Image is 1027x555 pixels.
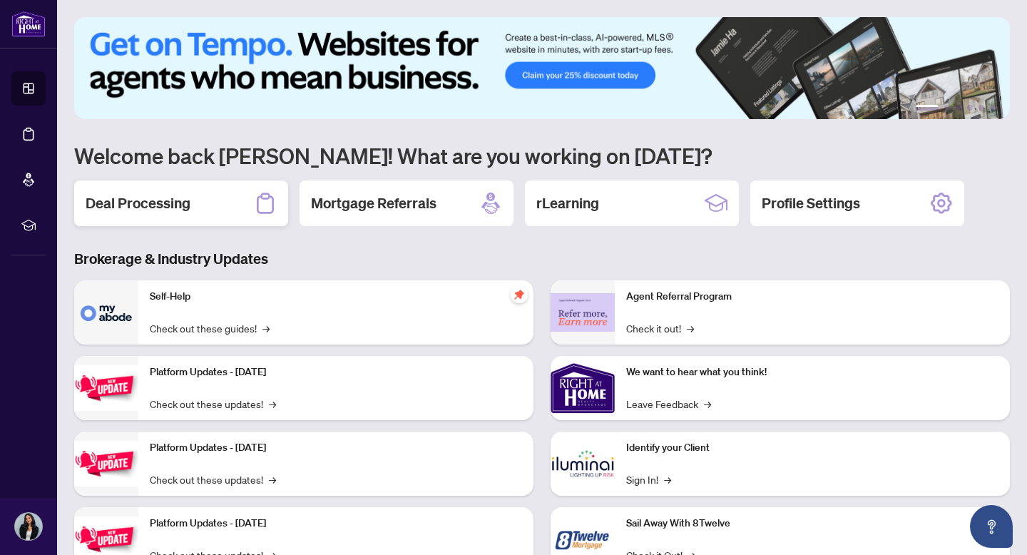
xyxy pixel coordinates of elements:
[704,396,711,412] span: →
[626,516,998,531] p: Sail Away With 8Twelve
[979,105,984,111] button: 5
[262,320,270,336] span: →
[551,432,615,496] img: Identify your Client
[551,293,615,332] img: Agent Referral Program
[74,365,138,410] img: Platform Updates - July 21, 2025
[626,320,694,336] a: Check it out!→
[150,396,276,412] a: Check out these updates!→
[150,365,522,380] p: Platform Updates - [DATE]
[626,472,671,487] a: Sign In!→
[150,516,522,531] p: Platform Updates - [DATE]
[74,142,1010,169] h1: Welcome back [PERSON_NAME]! What are you working on [DATE]?
[269,472,276,487] span: →
[150,289,522,305] p: Self-Help
[15,513,42,540] img: Profile Icon
[74,249,1010,269] h3: Brokerage & Industry Updates
[11,11,46,37] img: logo
[86,193,190,213] h2: Deal Processing
[511,286,528,303] span: pushpin
[687,320,694,336] span: →
[990,105,996,111] button: 6
[150,440,522,456] p: Platform Updates - [DATE]
[311,193,436,213] h2: Mortgage Referrals
[626,440,998,456] p: Identify your Client
[970,505,1013,548] button: Open asap
[150,320,270,336] a: Check out these guides!→
[664,472,671,487] span: →
[944,105,950,111] button: 2
[269,396,276,412] span: →
[626,289,998,305] p: Agent Referral Program
[74,441,138,486] img: Platform Updates - July 8, 2025
[536,193,599,213] h2: rLearning
[626,365,998,380] p: We want to hear what you think!
[762,193,860,213] h2: Profile Settings
[626,396,711,412] a: Leave Feedback→
[150,472,276,487] a: Check out these updates!→
[916,105,939,111] button: 1
[551,356,615,420] img: We want to hear what you think!
[967,105,973,111] button: 4
[74,17,1010,119] img: Slide 0
[956,105,961,111] button: 3
[74,280,138,345] img: Self-Help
